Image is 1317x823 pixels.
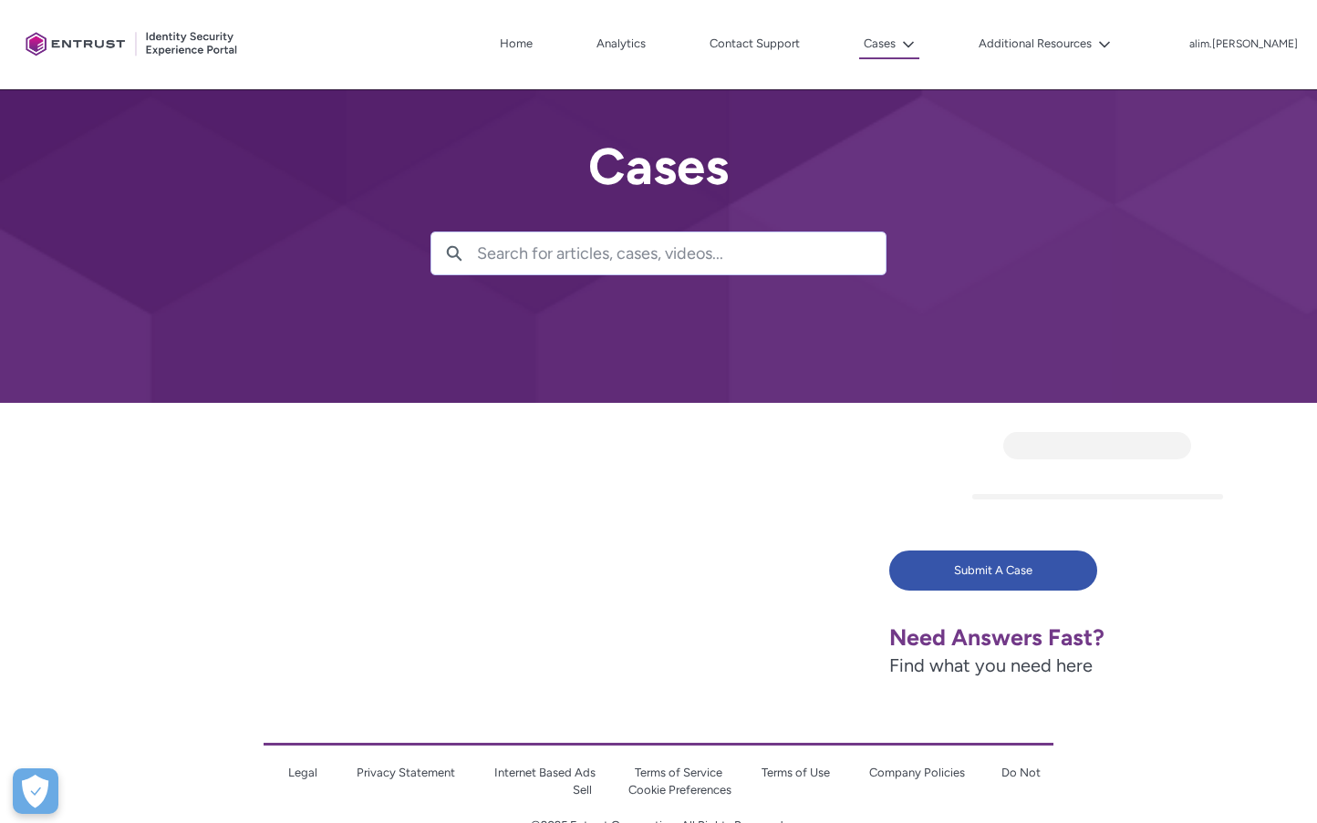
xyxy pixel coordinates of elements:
a: Contact Support [705,30,804,57]
p: alim.[PERSON_NAME] [1189,38,1298,51]
a: Home [495,30,537,57]
a: Terms of Use [762,766,830,779]
a: Terms of Service [635,766,722,779]
button: Search [431,232,477,274]
div: Cookie Preferences [13,768,58,814]
a: Analytics, opens in new tab [592,30,650,57]
a: Company Policies [869,766,965,779]
a: Cookie Preferences [628,783,731,797]
button: Open Preferences [13,768,58,814]
span: Find what you need here [889,654,1093,676]
h1: Need Answers Fast? [889,623,1181,652]
a: Internet Based Ads [494,766,596,779]
a: Privacy Statement [357,766,455,779]
a: Legal [288,766,317,779]
button: Additional Resources [974,30,1115,57]
input: Search for articles, cases, videos... [477,232,886,274]
button: User Profile alim.ahmad [1188,34,1299,52]
h2: Cases [430,139,887,195]
button: Submit A Case [889,550,1098,591]
button: Cases [859,30,919,59]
